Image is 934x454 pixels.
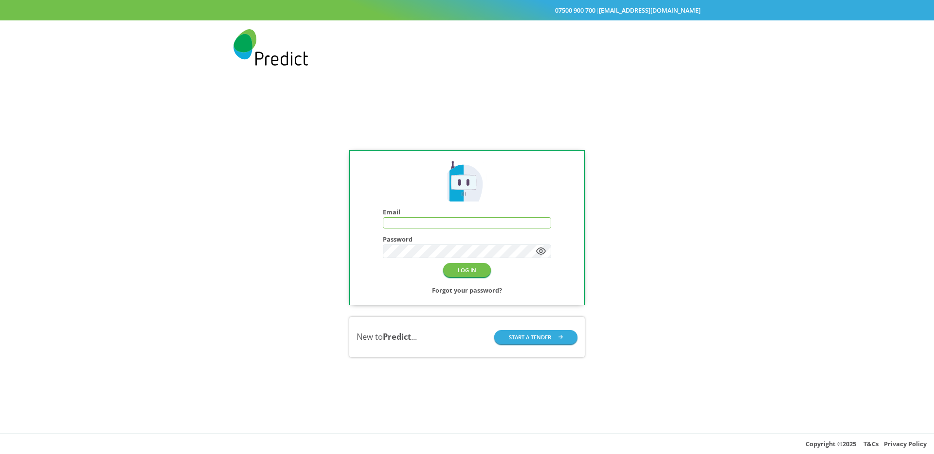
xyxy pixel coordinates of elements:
button: START A TENDER [494,330,578,344]
a: T&Cs [863,439,879,448]
h4: Password [383,236,551,243]
img: Predict Mobile [233,29,308,66]
img: Predict Mobile [444,159,489,205]
div: | [233,4,700,16]
a: Privacy Policy [884,439,927,448]
a: 07500 900 700 [555,6,595,15]
a: [EMAIL_ADDRESS][DOMAIN_NAME] [599,6,700,15]
div: New to ... [357,331,417,343]
b: Predict [383,331,411,342]
button: LOG IN [443,263,491,277]
h4: Email [383,209,551,216]
a: Forgot your password? [432,284,502,296]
